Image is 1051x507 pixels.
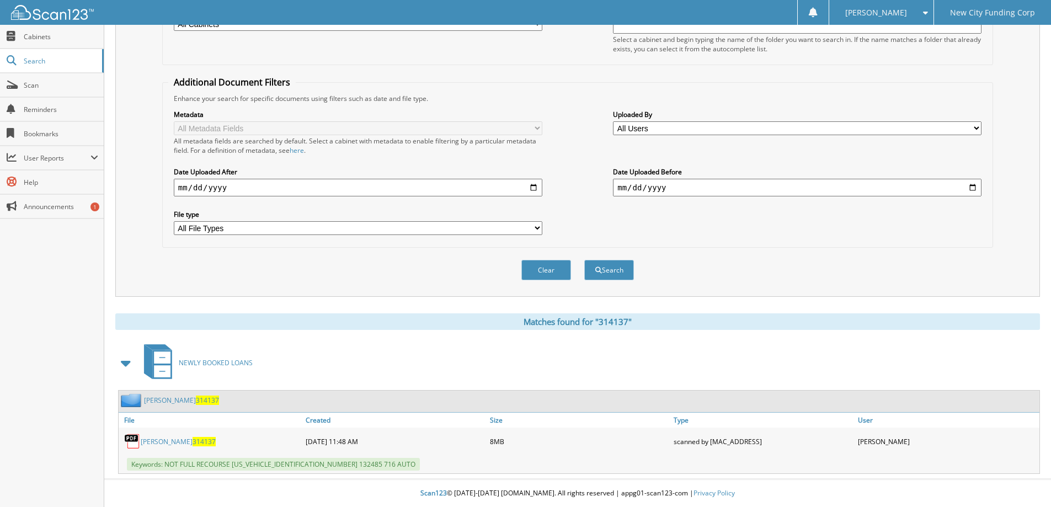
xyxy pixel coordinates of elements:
div: 1 [90,202,99,211]
span: Scan [24,81,98,90]
a: [PERSON_NAME]314137 [144,396,219,405]
a: Size [487,413,671,428]
span: Bookmarks [24,129,98,138]
div: All metadata fields are searched by default. Select a cabinet with metadata to enable filtering b... [174,136,542,155]
div: 8MB [487,430,671,452]
div: © [DATE]-[DATE] [DOMAIN_NAME]. All rights reserved | appg01-scan123-com | [104,480,1051,507]
span: 314137 [193,437,216,446]
a: [PERSON_NAME]314137 [141,437,216,446]
label: Uploaded By [613,110,981,119]
legend: Additional Document Filters [168,76,296,88]
img: scan123-logo-white.svg [11,5,94,20]
a: NEWLY BOOKED LOANS [137,341,253,385]
a: File [119,413,303,428]
label: File type [174,210,542,219]
div: Select a cabinet and begin typing the name of the folder you want to search in. If the name match... [613,35,981,54]
span: NEWLY BOOKED LOANS [179,358,253,367]
img: PDF.png [124,433,141,450]
span: User Reports [24,153,90,163]
div: Enhance your search for specific documents using filters such as date and file type. [168,94,987,103]
span: Reminders [24,105,98,114]
button: Search [584,260,634,280]
span: Search [24,56,97,66]
span: Announcements [24,202,98,211]
a: User [855,413,1039,428]
span: 314137 [196,396,219,405]
input: start [174,179,542,196]
button: Clear [521,260,571,280]
span: Scan123 [420,488,447,498]
label: Metadata [174,110,542,119]
span: [PERSON_NAME] [845,9,907,16]
a: Privacy Policy [693,488,735,498]
a: Created [303,413,487,428]
span: Help [24,178,98,187]
div: [DATE] 11:48 AM [303,430,487,452]
div: scanned by [MAC_ADDRESS] [671,430,855,452]
a: Type [671,413,855,428]
span: Cabinets [24,32,98,41]
span: New City Funding Corp [950,9,1035,16]
input: end [613,179,981,196]
a: here [290,146,304,155]
span: Keywords: NOT FULL RECOURSE [US_VEHICLE_IDENTIFICATION_NUMBER] 132485 716 AUTO [127,458,420,471]
div: [PERSON_NAME] [855,430,1039,452]
iframe: Chat Widget [996,454,1051,507]
div: Matches found for "314137" [115,313,1040,330]
img: folder2.png [121,393,144,407]
label: Date Uploaded Before [613,167,981,177]
label: Date Uploaded After [174,167,542,177]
